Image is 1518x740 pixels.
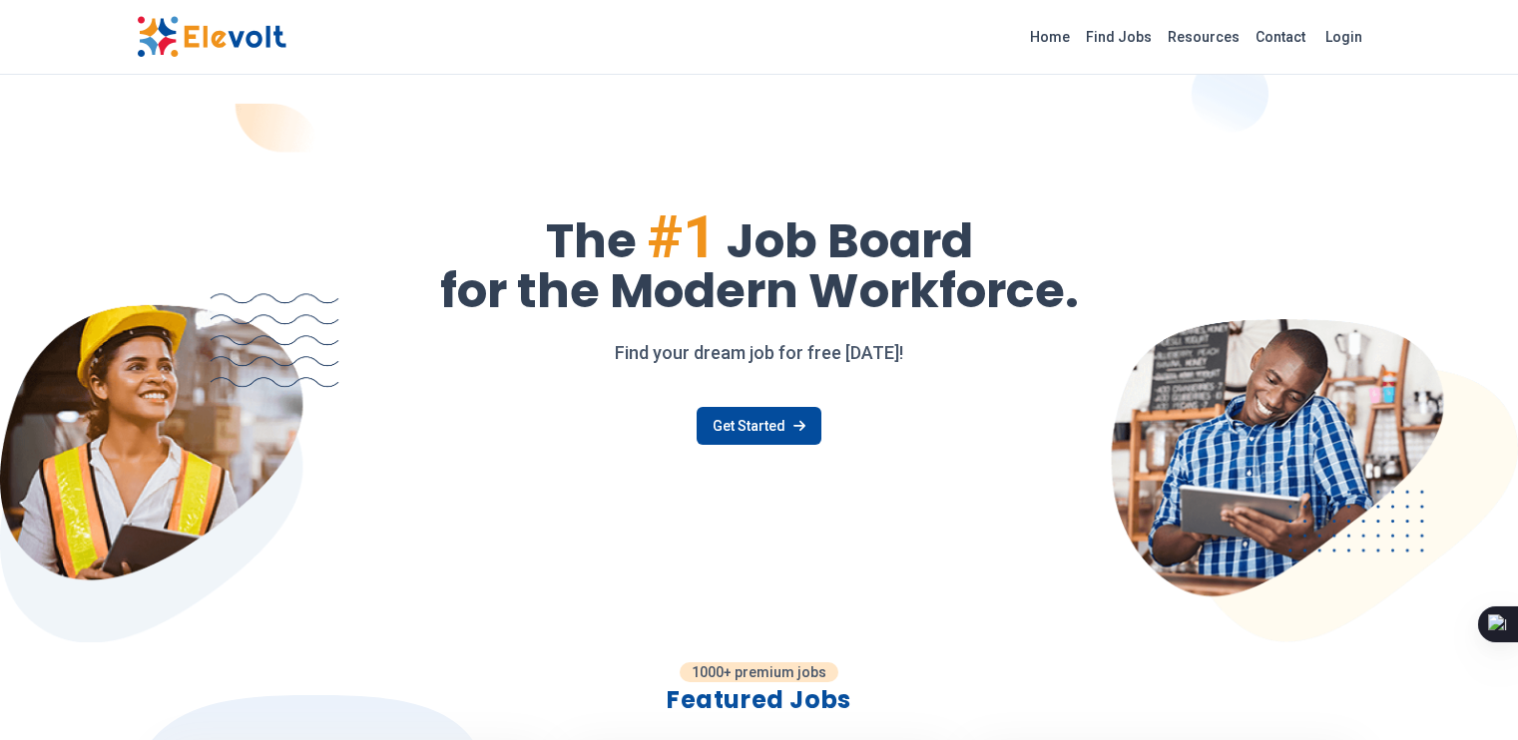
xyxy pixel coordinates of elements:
p: 1000+ premium jobs [680,662,838,682]
a: Contact [1248,21,1313,53]
a: Resources [1160,21,1248,53]
p: Find your dream job for free [DATE]! [137,339,1382,367]
span: #1 [647,201,717,272]
a: Login [1313,17,1374,57]
img: Elevolt [137,16,286,58]
a: Home [1022,21,1078,53]
a: Find Jobs [1078,21,1160,53]
h2: Featured Jobs [161,684,1358,716]
h1: The Job Board for the Modern Workforce. [137,207,1382,315]
a: Get Started [697,407,821,445]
